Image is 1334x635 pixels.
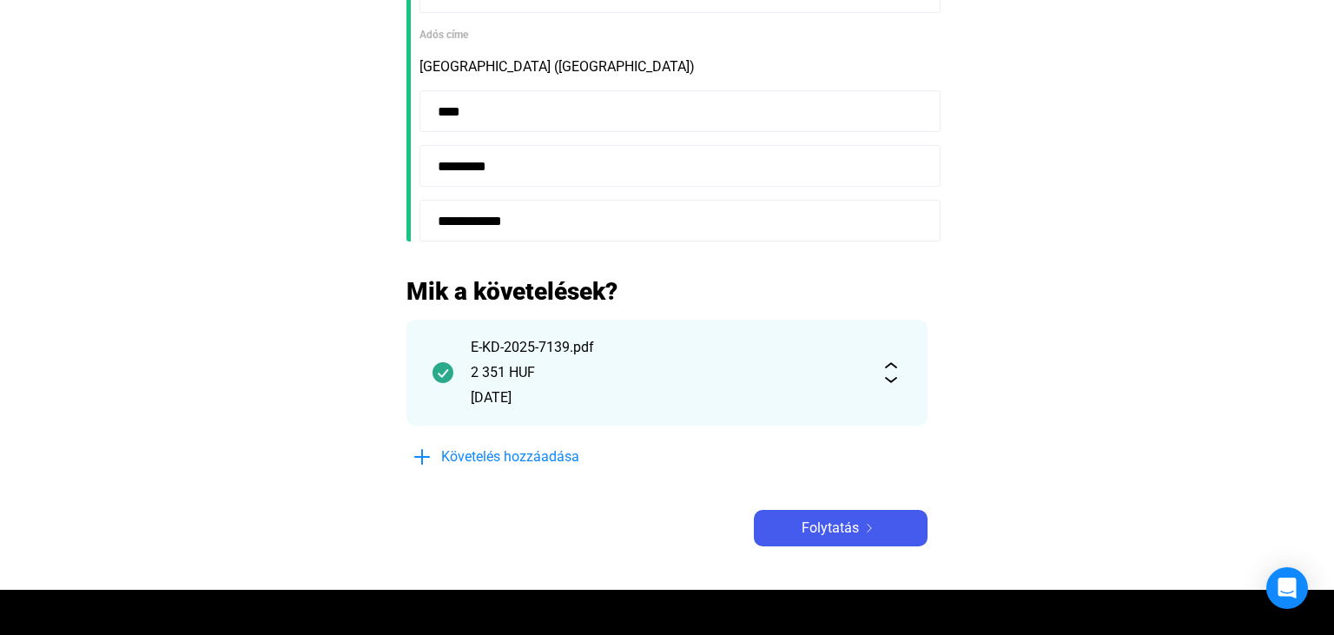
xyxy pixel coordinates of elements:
img: arrow-right-white [859,524,880,532]
div: Open Intercom Messenger [1266,567,1308,609]
button: Folytatásarrow-right-white [754,510,928,546]
div: [DATE] [471,387,863,408]
div: [GEOGRAPHIC_DATA] ([GEOGRAPHIC_DATA]) [419,56,928,77]
h2: Mik a követelések? [406,276,928,307]
div: Adós címe [419,26,928,43]
button: plus-blueKövetelés hozzáadása [406,439,667,475]
img: plus-blue [412,446,433,467]
span: Követelés hozzáadása [441,446,579,467]
span: Folytatás [802,518,859,539]
img: expand [881,362,901,383]
img: checkmark-darker-green-circle [433,362,453,383]
div: 2 351 HUF [471,362,863,383]
div: E-KD-2025-7139.pdf [471,337,863,358]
